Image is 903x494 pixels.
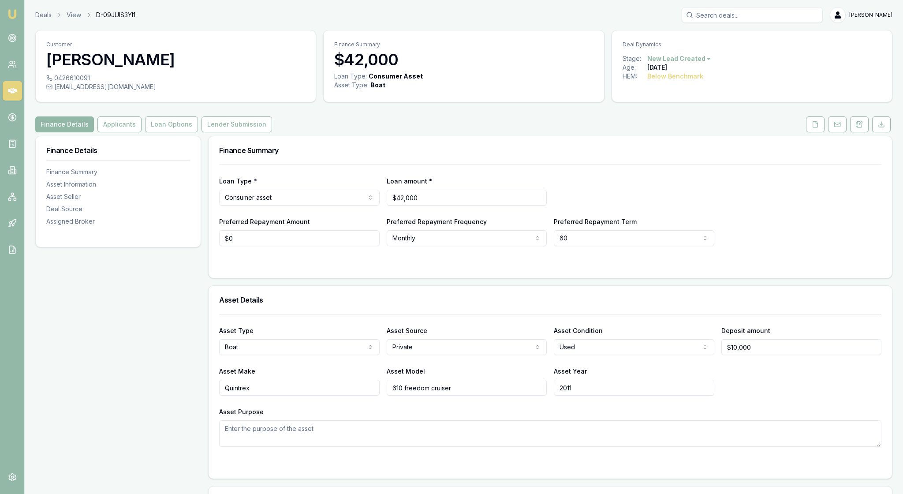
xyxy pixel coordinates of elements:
div: Asset Seller [46,192,190,201]
h3: [PERSON_NAME] [46,51,305,68]
div: Boat [370,81,385,90]
div: 0426610091 [46,74,305,82]
img: emu-icon-u.png [7,9,18,19]
label: Preferred Repayment Frequency [387,218,487,225]
button: Lender Submission [201,116,272,132]
a: Loan Options [143,116,200,132]
label: Preferred Repayment Amount [219,218,310,225]
label: Asset Year [554,367,587,375]
a: Applicants [96,116,143,132]
div: [DATE] [647,63,667,72]
div: Consumer Asset [369,72,423,81]
input: Search deals [682,7,823,23]
label: Asset Type [219,327,254,334]
label: Preferred Repayment Term [554,218,637,225]
h3: Finance Summary [219,147,881,154]
div: Asset Information [46,180,190,189]
input: $ [219,230,380,246]
label: Asset Condition [554,327,603,334]
label: Asset Model [387,367,425,375]
nav: breadcrumb [35,11,135,19]
div: Stage: [623,54,647,63]
a: Deals [35,11,52,19]
h3: $42,000 [334,51,593,68]
h3: Asset Details [219,296,881,303]
p: Deal Dynamics [623,41,881,48]
button: New Lead Created [647,54,712,63]
h3: Finance Details [46,147,190,154]
label: Asset Source [387,327,427,334]
button: Finance Details [35,116,94,132]
button: Applicants [97,116,142,132]
div: Loan Type: [334,72,367,81]
div: Age: [623,63,647,72]
a: Lender Submission [200,116,274,132]
div: [EMAIL_ADDRESS][DOMAIN_NAME] [46,82,305,91]
div: HEM: [623,72,647,81]
label: Loan Type * [219,177,257,185]
input: $ [387,190,547,206]
div: Finance Summary [46,168,190,176]
label: Asset Purpose [219,408,264,415]
span: D-09JUIS3YI1 [96,11,135,19]
div: Assigned Broker [46,217,190,226]
div: Deal Source [46,205,190,213]
label: Asset Make [219,367,255,375]
label: Loan amount * [387,177,433,185]
button: Loan Options [145,116,198,132]
p: Customer [46,41,305,48]
a: Finance Details [35,116,96,132]
p: Finance Summary [334,41,593,48]
span: [PERSON_NAME] [849,11,892,19]
div: Asset Type : [334,81,369,90]
a: View [67,11,81,19]
input: $ [721,339,882,355]
div: Below Benchmark [647,72,703,81]
label: Deposit amount [721,327,770,334]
